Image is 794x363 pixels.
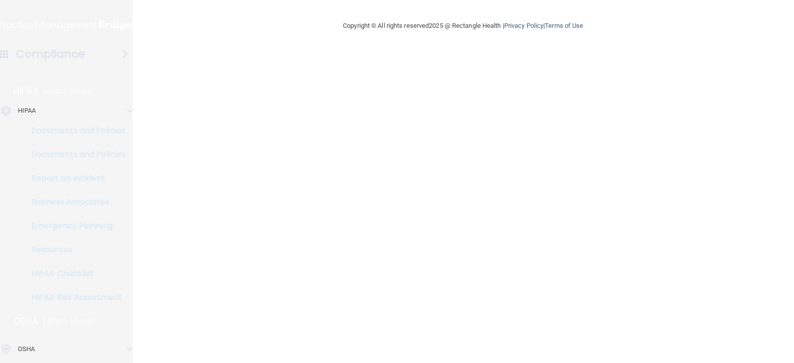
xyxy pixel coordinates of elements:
[18,105,36,117] p: HIPAA
[504,22,543,29] a: Privacy Policy
[6,245,142,255] p: Resources
[18,343,35,355] p: OSHA
[6,149,142,159] p: Documents and Policies
[545,22,583,29] a: Terms of Use
[43,315,96,327] p: Learn More!
[13,315,38,327] p: OSHA
[16,47,85,61] h4: Compliance
[6,197,142,207] p: Business Associates
[6,292,142,302] p: HIPAA Risk Assessment
[282,10,644,42] div: Copyright © All rights reserved 2025 @ Rectangle Health | |
[6,173,142,183] p: Report an Incident
[6,269,142,279] p: HIPAA Checklist
[6,221,142,231] p: Emergency Planning
[6,126,142,136] p: Documents and Policies
[44,85,96,97] p: Learn More!
[13,85,39,97] p: HIPAA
